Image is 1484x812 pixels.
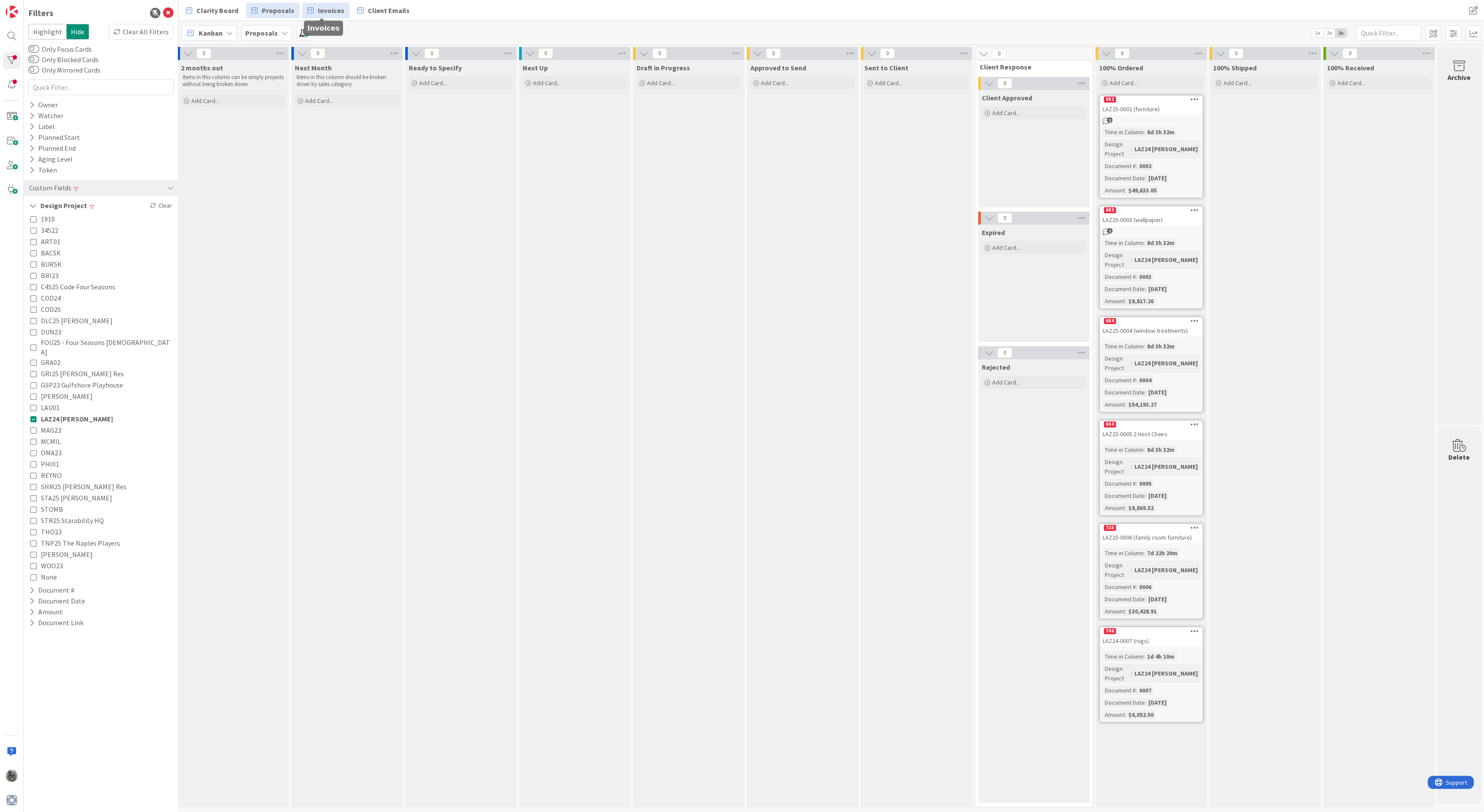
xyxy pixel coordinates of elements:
span: Add Card... [1224,79,1251,87]
label: Only Focus Cards [28,44,92,54]
div: 694 [1100,421,1203,428]
div: Document # [1103,161,1136,171]
div: Planned End [28,143,77,154]
div: Amount [1103,186,1125,195]
span: REYNO [41,470,62,481]
span: 1x [1312,29,1324,37]
span: OMA23 [41,447,62,458]
button: C4S25 Code Four Seasons [30,281,115,292]
a: Proposals [246,3,300,18]
span: GRI25 [PERSON_NAME] Res [41,368,124,379]
div: 8d 3h 32m [1145,238,1177,248]
div: Document # [1103,582,1136,592]
div: 746LAZ24-0007 (rugs) [1100,627,1203,646]
span: Add Card... [1110,79,1137,87]
div: Time in Column [1103,127,1144,137]
span: : [1131,358,1132,368]
span: TNP25 The Naples Players [41,537,120,549]
span: : [1144,341,1145,351]
button: DUN23 [30,326,61,338]
div: 0007 [1137,686,1154,695]
input: Quick Filter... [1356,25,1421,41]
span: LAU01 [41,402,60,413]
button: PHI01 [30,458,59,470]
span: : [1145,284,1146,294]
span: ART01 [41,236,60,247]
div: Amount [1103,400,1125,409]
span: Client Emails [368,5,410,16]
div: LAZ24 [PERSON_NAME] [1132,462,1200,471]
div: 684 [1104,318,1116,324]
button: DLC25 [PERSON_NAME] [30,315,113,326]
div: Document Date [1103,388,1145,397]
span: STR25 Starability HQ [41,515,104,526]
span: Ready to Specify [409,63,462,72]
div: Time in Column [1103,238,1144,248]
span: 100% Received [1327,63,1374,72]
div: $6,052.50 [1126,710,1156,719]
div: Planned Start [28,132,81,143]
div: 0004 [1137,375,1154,385]
div: 725LAZ25-0006 (family room furniture) [1100,524,1203,543]
span: DUN23 [41,326,61,338]
div: $8,817.26 [1126,296,1156,306]
button: [PERSON_NAME] [30,549,93,560]
div: 0005 [1137,479,1154,488]
span: 0 [766,48,781,59]
div: LAZ25-0004 (window treatments) [1100,325,1203,336]
div: 746 [1100,627,1203,635]
div: 694 [1104,421,1116,428]
span: 0 [310,48,325,59]
div: LAZ25-0002 (furniture) [1100,103,1203,115]
span: BACSK [41,247,61,259]
div: Amount [1103,607,1125,616]
span: Add Card... [191,97,219,105]
div: Clear [148,200,173,211]
span: 0 [424,48,439,59]
div: [DATE] [1146,284,1169,294]
a: Client Emails [352,3,415,18]
span: : [1145,173,1146,183]
span: Add Card... [305,97,333,105]
div: Document # [1103,272,1136,282]
div: $49,633.05 [1126,186,1159,195]
span: : [1144,548,1145,558]
button: Only Focus Cards [28,45,39,53]
button: Document Date [28,596,86,607]
div: $8,869.52 [1126,503,1156,513]
span: Next Month [295,63,332,72]
div: LAZ24 [PERSON_NAME] [1132,565,1200,575]
div: Document Date [1103,594,1145,604]
div: Document # [1103,375,1136,385]
button: TNP25 The Naples Players [30,537,120,549]
span: : [1136,582,1137,592]
div: 684LAZ25-0004 (window treatments) [1100,317,1203,336]
span: WOO23 [41,560,63,571]
span: Client Response [980,63,1082,71]
span: 1 [1107,228,1113,234]
button: LAZ24 [PERSON_NAME] [30,413,113,424]
span: 34522 [41,225,58,236]
span: Add Card... [992,244,1020,252]
button: STR25 Starability HQ [30,515,104,526]
div: $30,428.91 [1126,607,1159,616]
div: [DATE] [1146,173,1169,183]
div: $54,193.27 [1126,400,1159,409]
div: 694LAZ25-0005 2 Host Chairs [1100,421,1203,440]
div: 8d 3h 32m [1145,341,1177,351]
div: 682 [1100,96,1203,103]
button: SHM25 [PERSON_NAME] Res [30,481,127,492]
span: 0 [1343,48,1357,59]
button: None [30,571,57,583]
div: Amount [1103,710,1125,719]
button: 1910 [30,213,55,225]
div: LAZ25-0005 2 Host Chairs [1100,428,1203,440]
span: 0 [992,49,1007,59]
div: Document # [1103,686,1136,695]
span: : [1131,565,1132,575]
div: Document Date [1103,491,1145,500]
span: : [1144,127,1145,137]
div: Amount [1103,503,1125,513]
p: Items in this column should be broken down by sales category [297,74,397,88]
span: Add Card... [1337,79,1365,87]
